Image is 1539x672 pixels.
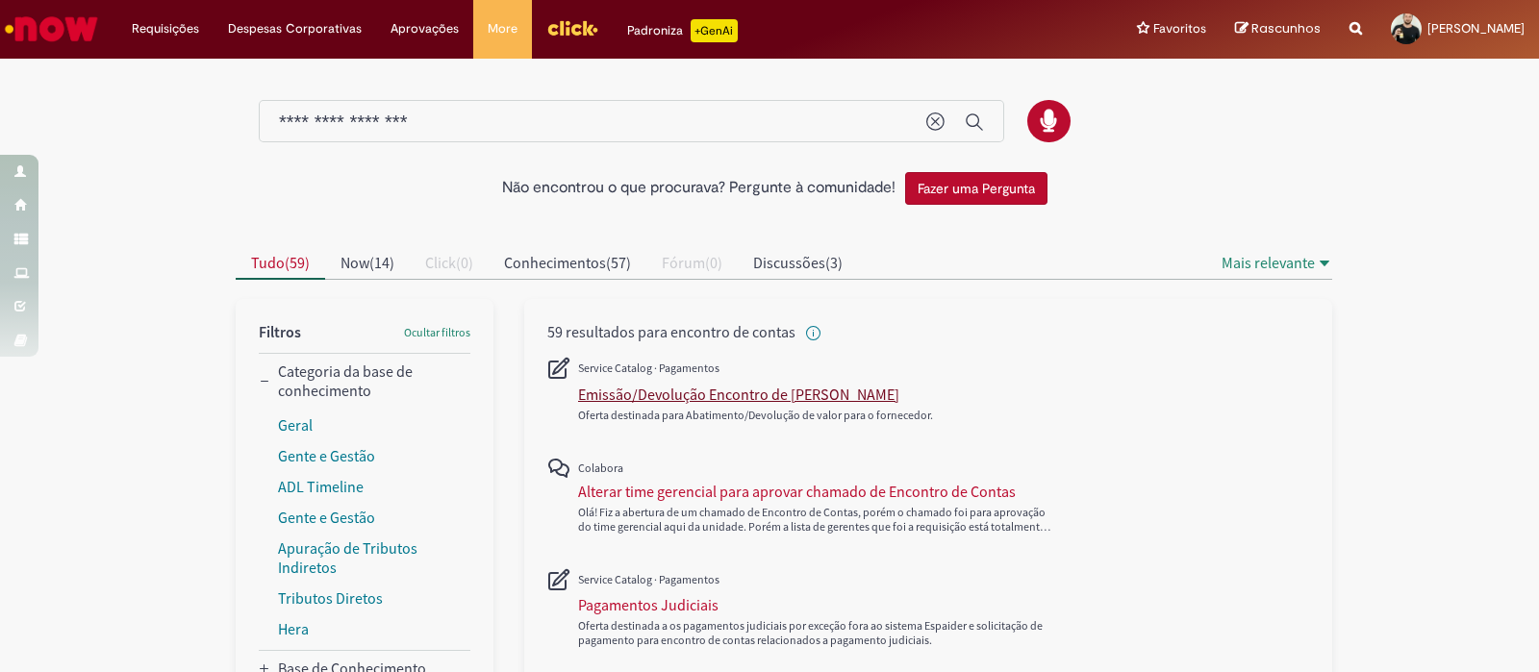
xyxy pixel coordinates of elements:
[228,19,362,38] span: Despesas Corporativas
[627,19,738,42] div: Padroniza
[502,180,896,197] h2: Não encontrou o que procurava? Pergunte à comunidade!
[1251,19,1321,37] span: Rascunhos
[132,19,199,38] span: Requisições
[546,13,598,42] img: click_logo_yellow_360x200.png
[1235,20,1321,38] a: Rascunhos
[391,19,459,38] span: Aprovações
[905,172,1047,205] button: Fazer uma Pergunta
[691,19,738,42] p: +GenAi
[488,19,517,38] span: More
[1427,20,1525,37] span: [PERSON_NAME]
[1153,19,1206,38] span: Favoritos
[2,10,101,48] img: ServiceNow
